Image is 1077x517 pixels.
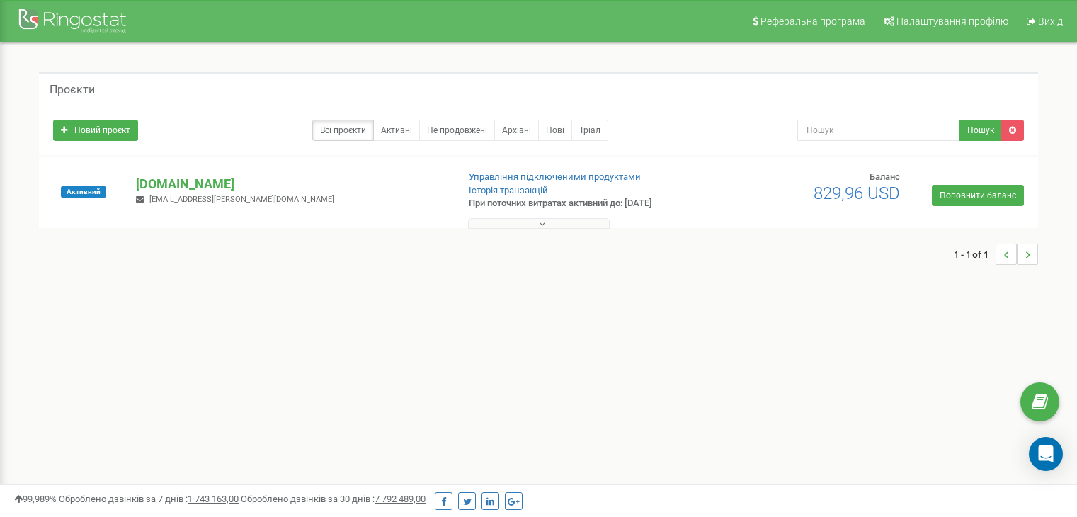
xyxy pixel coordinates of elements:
a: Поповнити баланс [932,185,1024,206]
div: Open Intercom Messenger [1029,437,1063,471]
u: 7 792 489,00 [375,494,426,504]
a: Управління підключеними продуктами [469,171,641,182]
span: Вихід [1038,16,1063,27]
a: Не продовжені [419,120,495,141]
p: [DOMAIN_NAME] [136,175,445,193]
span: 829,96 USD [814,183,900,203]
u: 1 743 163,00 [188,494,239,504]
a: Архівні [494,120,539,141]
span: Оброблено дзвінків за 30 днів : [241,494,426,504]
input: Пошук [797,120,960,141]
span: Баланс [870,171,900,182]
h5: Проєкти [50,84,95,96]
a: Всі проєкти [312,120,374,141]
a: Нові [538,120,572,141]
a: Активні [373,120,420,141]
span: Оброблено дзвінків за 7 днів : [59,494,239,504]
a: Історія транзакцій [469,185,548,195]
nav: ... [954,229,1038,279]
p: При поточних витратах активний до: [DATE] [469,197,695,210]
a: Новий проєкт [53,120,138,141]
span: 99,989% [14,494,57,504]
a: Тріал [571,120,608,141]
span: [EMAIL_ADDRESS][PERSON_NAME][DOMAIN_NAME] [149,195,334,204]
span: Налаштування профілю [896,16,1008,27]
button: Пошук [959,120,1002,141]
span: Реферальна програма [760,16,865,27]
span: 1 - 1 of 1 [954,244,996,265]
span: Активний [61,186,106,198]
